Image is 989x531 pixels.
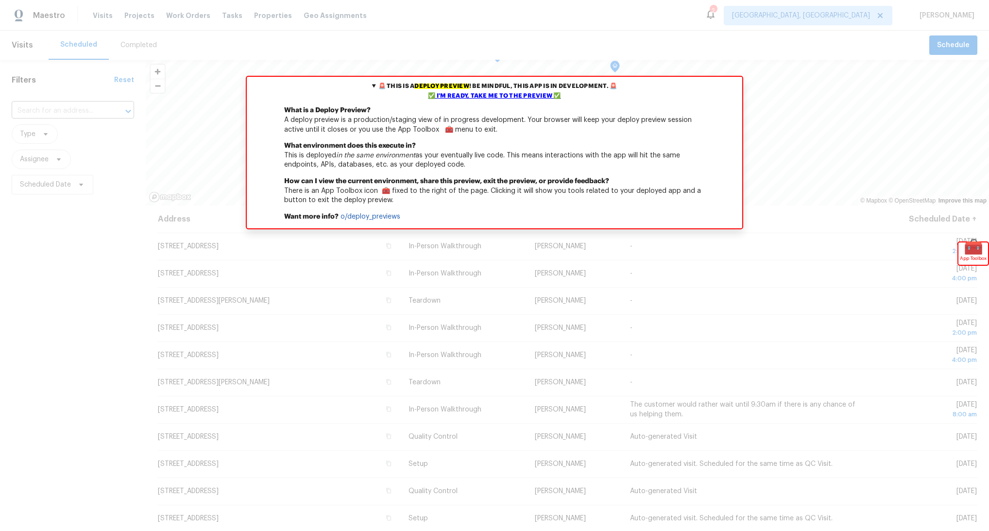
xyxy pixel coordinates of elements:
span: [STREET_ADDRESS] [158,352,219,359]
span: [STREET_ADDRESS] [158,325,219,331]
span: Setup [409,461,428,467]
div: Reset [114,75,134,85]
th: Comments [622,206,868,233]
span: [PERSON_NAME] [535,243,586,250]
span: [PERSON_NAME] [535,379,586,386]
span: In-Person Walkthrough [409,406,481,413]
span: Auto-generated Visit [630,433,697,440]
span: [PERSON_NAME] [535,488,586,495]
div: 2:00 pm [876,246,977,256]
summary: 🚨 This is adeploy preview! Be mindful, this app is in development. 🚨✅ I'm ready, take me to the p... [247,77,742,106]
span: In-Person Walkthrough [409,243,481,250]
b: How can I view the current environment, share this preview, exit the preview, or provide feedback? [284,178,609,185]
span: Auto-generated visit. Scheduled for the same time as QC Visit. [630,461,833,467]
span: Teardown [409,297,441,304]
span: - [630,352,632,359]
canvas: Map [146,60,989,206]
p: There is an App Toolbox icon 🧰 fixed to the right of the page. Clicking it will show you tools re... [247,177,742,212]
a: o/deploy_previews [341,213,400,220]
a: OpenStreetMap [888,197,936,204]
span: In-Person Walkthrough [409,270,481,277]
span: In-Person Walkthrough [409,325,481,331]
span: [PERSON_NAME] [535,270,586,277]
span: Zoom in [151,65,165,79]
span: Maestro [33,11,65,20]
h1: Filters [12,75,114,85]
p: A deploy preview is a production/staging view of in progress development. Your browser will keep ... [247,106,742,141]
a: Improve this map [938,197,987,204]
span: - [630,297,632,304]
button: Copy Address [384,296,393,305]
span: [DATE] [876,238,977,256]
div: 2 [710,6,716,16]
span: [STREET_ADDRESS] [158,515,219,522]
span: [PERSON_NAME] [535,406,586,413]
span: Schedule [937,39,970,51]
span: - [630,325,632,331]
a: Mapbox [860,197,887,204]
span: [PERSON_NAME] [535,461,586,467]
span: Properties [254,11,292,20]
div: 4:00 pm [876,274,977,283]
span: [DATE] [956,297,977,304]
span: [DATE] [876,347,977,365]
span: Projects [124,11,154,20]
div: ✅ I'm ready, take me to the preview ✅ [249,91,740,101]
button: Copy Address [384,269,393,277]
div: 🧰App Toolbox [958,242,988,265]
span: [DATE] [956,488,977,495]
span: Tasks [222,12,242,19]
span: Scheduled Date [20,180,71,189]
span: [DATE] [876,320,977,338]
button: Copy Address [384,459,393,468]
span: [GEOGRAPHIC_DATA], [GEOGRAPHIC_DATA] [732,11,870,20]
div: Completed [120,40,157,50]
span: Setup [409,515,428,522]
span: [PERSON_NAME] [535,433,586,440]
span: [PERSON_NAME] [535,297,586,304]
span: [STREET_ADDRESS] [158,433,219,440]
span: Visits [12,34,33,56]
span: [PERSON_NAME] [535,325,586,331]
span: Teardown [409,379,441,386]
span: [DATE] [876,401,977,419]
span: Quality Control [409,488,458,495]
span: [DATE] [876,265,977,283]
span: Auto-generated Visit [630,488,697,495]
span: Assignee [20,154,49,164]
div: Map marker [610,61,620,76]
span: [PERSON_NAME] [535,515,586,522]
span: Work Orders [166,11,210,20]
div: 2:00 pm [876,328,977,338]
button: Copy Address [384,486,393,495]
button: Copy Address [384,323,393,332]
input: Search for an address... [12,103,107,119]
span: [DATE] [956,515,977,522]
span: Type [20,129,35,139]
span: Visits [93,11,113,20]
span: [DATE] [956,433,977,440]
span: [STREET_ADDRESS] [158,488,219,495]
span: [STREET_ADDRESS] [158,461,219,467]
p: This is deployed as your eventually live code. This means interactions with the app will hit the ... [247,141,742,177]
span: [STREET_ADDRESS] [158,243,219,250]
a: Mapbox homepage [149,191,191,203]
span: The customer would rather wait until 9:30am if there is any chance of us helping them. [630,401,855,418]
span: [STREET_ADDRESS] [158,406,219,413]
th: Scheduled Date ↑ [868,206,977,233]
mark: deploy preview [414,84,469,89]
span: App Toolbox [960,254,987,263]
span: Geo Assignments [304,11,367,20]
button: Copy Address [384,405,393,413]
th: Address [157,206,401,233]
button: Copy Address [384,241,393,250]
span: [STREET_ADDRESS] [158,270,219,277]
button: Zoom out [151,79,165,93]
b: What is a Deploy Preview? [284,107,371,114]
span: [STREET_ADDRESS][PERSON_NAME] [158,297,270,304]
span: [PERSON_NAME] [535,352,586,359]
span: - [630,243,632,250]
span: 🧰 [958,242,988,252]
button: Copy Address [384,514,393,522]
